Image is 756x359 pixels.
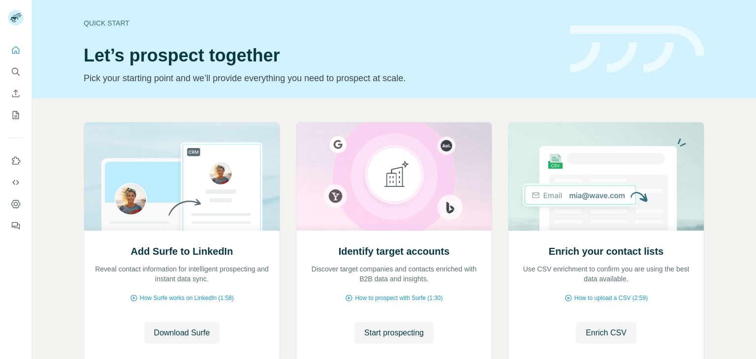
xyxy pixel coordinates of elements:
[570,26,704,73] img: banner
[574,294,648,302] span: How to upload a CSV (2:59)
[144,322,220,344] button: Download Surfe
[84,71,558,85] p: Pick your starting point and we’ll provide everything you need to prospect at scale.
[354,322,434,344] button: Start prospecting
[576,322,636,344] button: Enrich CSV
[8,41,24,59] button: Quick start
[140,294,234,302] span: How Surfe works on LinkedIn (1:58)
[339,244,450,258] h2: Identify target accounts
[84,122,280,231] img: Add Surfe to LinkedIn
[8,106,24,124] button: My lists
[84,46,558,65] h1: Let’s prospect together
[8,195,24,213] button: Dashboard
[586,327,627,339] span: Enrich CSV
[8,217,24,235] button: Feedback
[296,122,492,231] img: Identify target accounts
[154,327,210,339] span: Download Surfe
[84,18,558,28] div: Quick start
[549,244,663,258] h2: Enrich your contact lists
[94,264,270,284] p: Reveal contact information for intelligent prospecting and instant data sync.
[508,122,704,231] img: Enrich your contact lists
[8,152,24,170] button: Use Surfe on LinkedIn
[364,327,424,339] span: Start prospecting
[131,244,233,258] h2: Add Surfe to LinkedIn
[8,85,24,102] button: Enrich CSV
[518,264,694,284] p: Use CSV enrichment to confirm you are using the best data available.
[8,174,24,191] button: Use Surfe API
[8,63,24,81] button: Search
[306,264,482,284] p: Discover target companies and contacts enriched with B2B data and insights.
[355,294,442,302] span: How to prospect with Surfe (1:30)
